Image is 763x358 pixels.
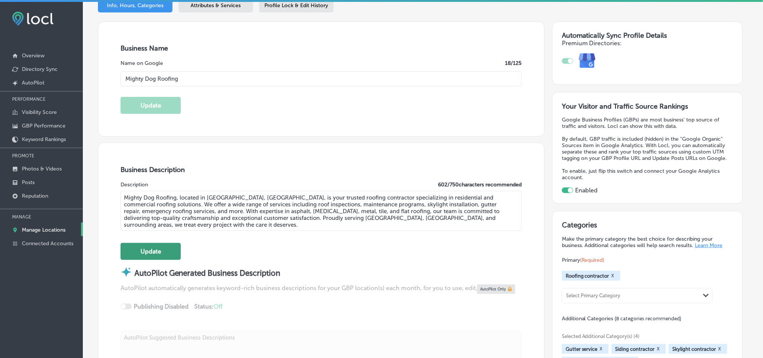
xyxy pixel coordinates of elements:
span: (Required) [580,257,604,263]
p: Directory Sync [22,66,58,72]
p: Visibility Score [22,109,57,115]
label: Name on Google [121,60,163,66]
span: Info, Hours, Categories [107,2,163,9]
img: fda3e92497d09a02dc62c9cd864e3231.png [12,12,53,26]
span: Attributes & Services [191,2,241,9]
p: Keyword Rankings [22,136,66,143]
h3: Automatically Sync Profile Details [562,31,733,40]
span: Roofing contractor [566,273,609,279]
h3: Categories [562,221,733,232]
button: Update [121,243,181,260]
span: Siding contractor [615,346,655,352]
button: X [609,273,617,279]
input: Enter Location Name [121,71,522,86]
span: Additional Categories [562,315,682,322]
button: X [655,346,662,352]
span: (8 categories recommended) [615,315,682,322]
p: Manage Locations [22,227,66,233]
p: GBP Performance [22,123,66,129]
span: Primary [562,257,604,263]
h3: Business Name [121,44,522,52]
p: To enable, just flip this switch and connect your Google Analytics account. [562,168,733,181]
img: e7ababfa220611ac49bdb491a11684a6.png [573,47,601,75]
span: Gutter service [566,346,598,352]
img: autopilot-icon [121,266,132,278]
h3: Business Description [121,166,522,174]
p: AutoPilot [22,80,44,86]
p: By default, GBP traffic is included (hidden) in the "Google Organic" Sources item in Google Analy... [562,136,733,161]
label: Description [121,181,148,188]
label: Enabled [575,187,598,194]
p: Reputation [22,193,48,199]
button: Update [121,97,181,114]
strong: AutoPilot Generated Business Description [134,269,281,278]
p: Make the primary category the best choice for describing your business. Additional categories wil... [562,236,733,249]
div: Select Primary Category [566,293,621,299]
p: Photos & Videos [22,166,62,172]
label: 18 /125 [505,60,522,66]
span: Selected Additional Category(s) (4) [562,333,727,339]
p: Connected Accounts [22,240,73,247]
a: Learn More [695,242,723,249]
p: Google Business Profiles (GBPs) are most business' top source of traffic and visitors. Locl can s... [562,117,733,129]
p: Posts [22,179,35,186]
h3: Your Visitor and Traffic Source Rankings [562,102,733,111]
button: X [716,346,723,352]
span: Skylight contractor [673,346,716,352]
textarea: Mighty Dog Roofing, located in [GEOGRAPHIC_DATA], [GEOGRAPHIC_DATA], is your trusted roofing cont... [121,191,522,231]
span: Profile Lock & Edit History [265,2,328,9]
h4: Premium Directories: [562,40,733,47]
button: X [598,346,605,352]
p: Overview [22,52,44,59]
label: 602 / 750 characters recommended [438,181,522,188]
